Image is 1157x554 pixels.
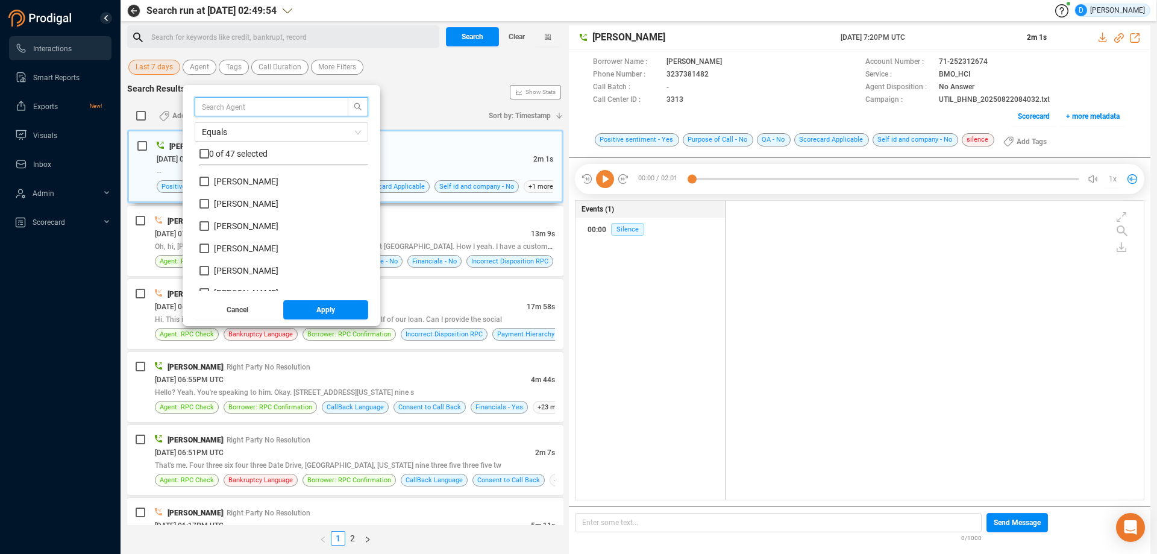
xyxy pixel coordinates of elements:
span: 2m 7s [535,449,555,457]
span: 71-252312674 [939,56,988,69]
span: [PERSON_NAME] [214,199,278,209]
span: BMO_HCI [939,69,970,81]
span: Payment Hierarchy - Yes [497,329,571,340]
span: 13m 9s [531,230,555,238]
span: Borrower Name : [593,56,660,69]
span: Incorrect Disposition RPC [471,256,548,267]
button: left [315,531,331,546]
span: left [319,536,327,543]
span: [PERSON_NAME] [666,56,722,69]
div: [PERSON_NAME]| Payment by Check[DATE] 07:01PM UTC13m 9sOh, hi, [PERSON_NAME]. My name is [PERSON_... [127,206,563,276]
span: QA - No [757,133,791,146]
span: [DATE] 06:17PM UTC [155,521,224,530]
span: Scorecard Applicable [361,181,425,192]
span: Borrower: RPC Confirmation [228,401,312,413]
li: Smart Reports [9,65,111,89]
span: Agent Disposition : [865,81,933,94]
span: -- [157,168,161,176]
button: Search [446,27,499,46]
img: prodigal-logo [8,10,75,27]
span: Purpose of Call - No [683,133,753,146]
a: Visuals [15,123,102,147]
div: [PERSON_NAME]| Right Party No Resolution[DATE] 06:51PM UTC2m 7sThat's me. Four three six four thr... [127,425,563,495]
span: [PERSON_NAME] [168,509,223,517]
span: [PERSON_NAME] [169,142,225,151]
li: Exports [9,94,111,118]
span: | Right Party No Resolution [223,436,310,444]
span: Borrower: RPC Confirmation [307,329,391,340]
span: Call Center ID : [593,94,660,107]
span: Hi. This is [PERSON_NAME] calling from Franklin Legal Group. A behalf of our loan. Can I provide ... [155,315,502,324]
button: Clear [499,27,535,46]
span: 2m 1s [1027,33,1047,42]
span: silence [962,133,994,146]
span: Show Stats [525,20,556,165]
span: Visuals [33,131,57,140]
span: Search Results : [127,84,189,93]
span: [PERSON_NAME] [214,221,278,231]
span: Smart Reports [33,74,80,82]
div: [PERSON_NAME]| Credit Counseling[DATE] 06:57PM UTC17m 58sHi. This is [PERSON_NAME] calling from F... [127,279,563,349]
span: 1x [1109,169,1117,189]
div: [PERSON_NAME]| No Answer[DATE] 07:20PM UTC2m 1s--Positive sentiment - YesPurpose of Call - NoQA -... [127,130,563,203]
span: Account Number : [865,56,933,69]
span: Consent to Call Back [477,474,540,486]
span: search [348,102,368,111]
span: Phone Number : [593,69,660,81]
input: Search Agent [202,100,330,113]
span: Equals [202,123,361,141]
span: [PERSON_NAME] [168,217,223,225]
a: Interactions [15,36,102,60]
span: [DATE] 06:57PM UTC [155,303,224,311]
span: | Right Party No Resolution [223,363,310,371]
span: 17m 58s [527,303,555,311]
span: No Answer [939,81,974,94]
span: [PERSON_NAME] [214,266,278,275]
span: Agent [190,60,209,75]
button: Show Stats [510,85,561,99]
li: 2 [345,531,360,546]
span: Positive sentiment - Yes [161,181,235,192]
span: Add Tags [1017,132,1047,151]
span: [DATE] 07:20PM UTC [157,155,225,163]
span: Self id and company - No [873,133,958,146]
button: right [360,531,375,546]
span: UTIL_BHNB_20250822084032.txt [939,94,1050,107]
span: Agent: RPC Check [160,474,214,486]
li: Inbox [9,152,111,176]
span: Send Message [994,513,1041,532]
span: 4m 44s [531,376,555,384]
a: Smart Reports [15,65,102,89]
span: Hello? Yeah. You're speaking to him. Okay. [STREET_ADDRESS][US_STATE] nine s [155,388,414,397]
span: Clear [509,27,525,46]
button: Send Message [986,513,1048,532]
div: [PERSON_NAME] [1075,4,1145,16]
span: Bankruptcy Language [228,474,293,486]
button: Tags [219,60,249,75]
span: - [666,81,669,94]
span: Search [462,27,483,46]
span: Interactions [33,45,72,53]
span: Call Batch : [593,81,660,94]
span: Oh, hi, [PERSON_NAME]. My name is [PERSON_NAME]. I'm a banker at [GEOGRAPHIC_DATA]. How I yeah. I... [155,241,590,251]
span: Incorrect Disposition RPC [406,329,483,340]
button: Add Tags [996,132,1054,151]
span: 2m 1s [533,155,553,163]
span: Positive sentiment - Yes [595,133,679,146]
span: [PERSON_NAME] [214,177,278,186]
span: Add Tags [172,106,202,125]
span: 0 of 47 selected [209,149,268,159]
span: Silence [611,223,644,236]
span: Financials - Yes [475,401,523,413]
span: Service : [865,69,933,81]
span: Admin [33,189,54,198]
span: Cancel [227,300,248,319]
span: Campaign : [865,94,933,107]
span: Call Duration [259,60,301,75]
span: That's me. Four three six four three Date Drive, [GEOGRAPHIC_DATA], [US_STATE] nine three five th... [155,461,501,470]
span: 3237381482 [666,69,709,81]
button: Cancel [195,300,280,319]
button: Call Duration [251,60,309,75]
li: Interactions [9,36,111,60]
span: Agent: RPC Check [160,256,214,267]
